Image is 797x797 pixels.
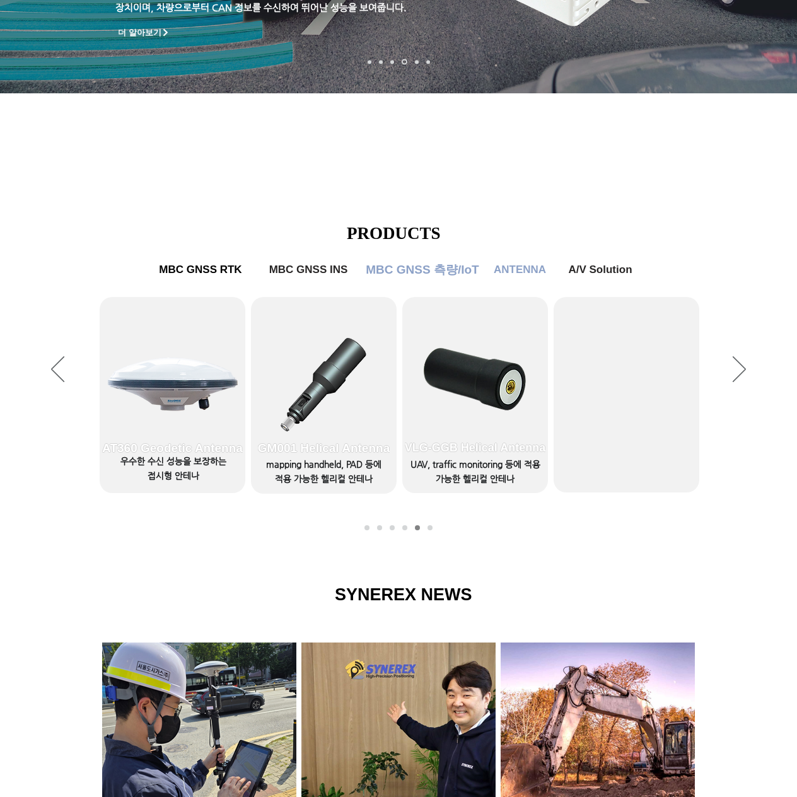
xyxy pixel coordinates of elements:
[559,257,642,282] a: A/V Solution
[100,297,245,492] a: AT360 Geodetic Antenna
[377,525,382,530] a: MBC GNSS RTK2
[364,525,369,530] a: MBC GNSS RTK1
[115,2,407,13] a: 장치이며, 차량으로부터 CAN 정보를 수신하여 뛰어난 성능을 보여줍니다.
[335,585,472,604] span: SYNEREX NEWS
[112,25,176,40] a: 더 알아보기
[251,297,397,492] a: GM001 Helical Antenna
[150,257,251,282] a: MBC GNSS RTK
[405,441,545,455] span: VLG-GGB Helical Antenna
[415,60,419,64] a: 로봇
[488,257,552,282] a: ANTENNA
[415,525,420,530] a: ANTENNA
[402,297,548,492] a: VLG-GGB Helical Antenna
[402,59,407,65] a: 자율주행
[390,60,394,64] a: 측량 IoT
[96,341,251,424] img: AT360.png
[366,262,479,278] span: MBC GNSS 측량/IoT
[568,264,632,276] span: A/V Solution
[159,264,241,276] span: MBC GNSS RTK
[102,441,243,455] span: AT360 Geodetic Antenna
[426,60,430,64] a: 정밀농업
[379,60,383,64] a: 드론 8 - SMC 2000
[364,59,434,65] nav: 슬라이드
[733,356,746,384] button: 다음
[390,525,395,530] a: MBC GNSS INS
[368,60,371,64] a: 로봇- SMC 2000
[361,525,436,530] nav: 슬라이드
[269,264,348,276] span: MBC GNSS INS
[362,257,483,282] a: MBC GNSS 측량/IoT
[51,356,64,384] button: 이전
[261,257,356,282] a: MBC GNSS INS
[494,264,546,276] span: ANTENNA
[258,441,390,455] span: GM001 Helical Antenna
[347,224,441,243] span: PRODUCTS
[402,525,407,530] a: MBC GNSS 측량/IoT
[652,743,797,797] iframe: Wix Chat
[118,27,161,38] span: 더 알아보기
[428,525,433,530] a: A/V Solution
